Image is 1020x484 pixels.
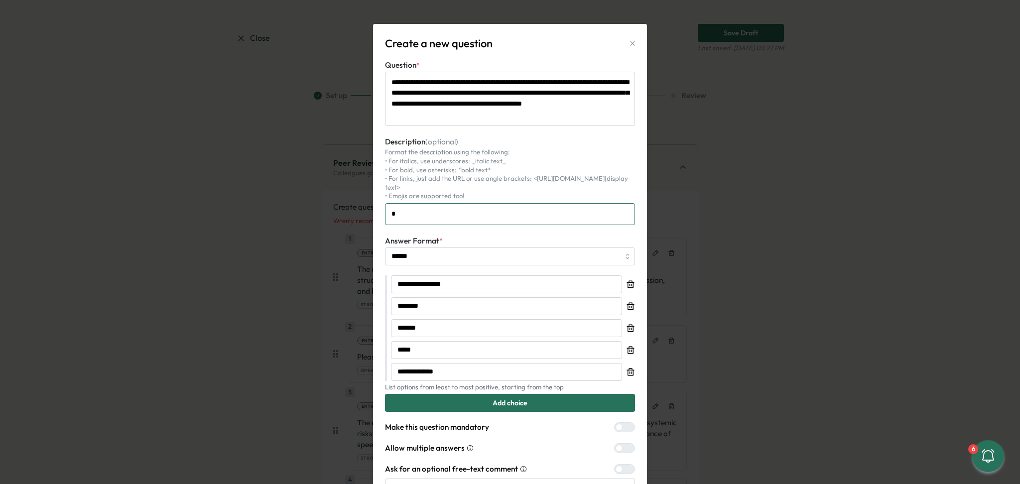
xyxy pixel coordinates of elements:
[385,394,635,412] button: Add choice
[385,36,493,51] p: Create a new question
[385,236,439,245] span: Answer Format
[385,464,518,475] span: Ask for an optional free-text comment
[385,443,465,454] span: Allow multiple answers
[385,137,458,146] span: Description
[425,137,458,146] span: (optional)
[385,422,489,433] span: Make this question mandatory
[493,394,527,411] span: Add choice
[385,148,628,200] span: Format the description using the following: • For italics, use underscores: _italic text_ • For b...
[385,383,635,392] p: List options from least to most positive, starting from the top
[968,444,978,454] div: 6
[385,60,416,70] span: Question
